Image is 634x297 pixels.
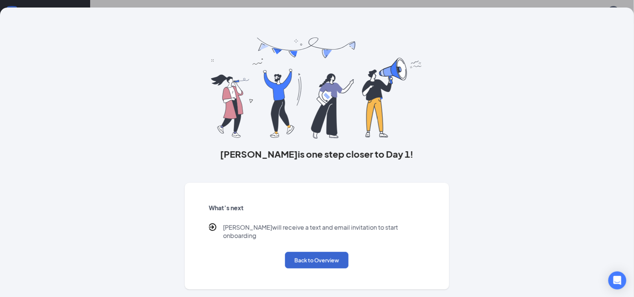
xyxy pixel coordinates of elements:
img: you are all set [211,38,423,139]
button: Back to Overview [285,252,349,268]
h5: What’s next [209,204,425,212]
p: [PERSON_NAME] will receive a text and email invitation to start onboarding [223,223,425,240]
div: Open Intercom Messenger [608,271,626,289]
h3: [PERSON_NAME] is one step closer to Day 1! [185,148,449,160]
